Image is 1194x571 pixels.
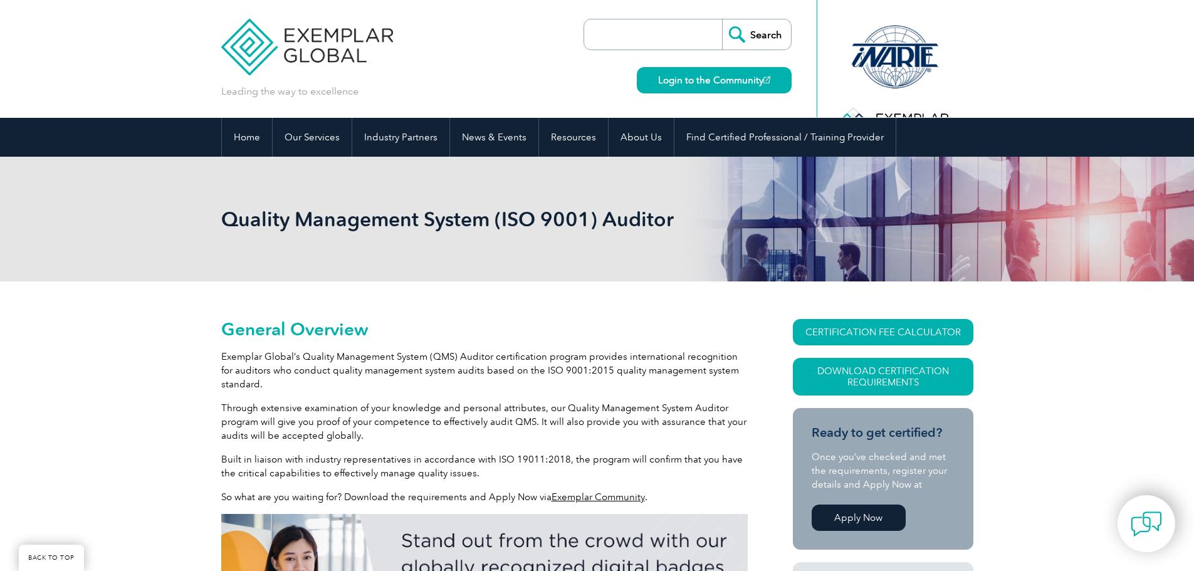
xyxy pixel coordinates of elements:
[221,350,748,391] p: Exemplar Global’s Quality Management System (QMS) Auditor certification program provides internat...
[222,118,272,157] a: Home
[674,118,896,157] a: Find Certified Professional / Training Provider
[221,401,748,443] p: Through extensive examination of your knowledge and personal attributes, our Quality Management S...
[1131,508,1162,540] img: contact-chat.png
[722,19,791,50] input: Search
[19,545,84,571] a: BACK TO TOP
[539,118,608,157] a: Resources
[221,85,359,98] p: Leading the way to excellence
[221,490,748,504] p: So what are you waiting for? Download the requirements and Apply Now via .
[812,450,955,491] p: Once you’ve checked and met the requirements, register your details and Apply Now at
[793,358,973,396] a: Download Certification Requirements
[221,207,703,231] h1: Quality Management System (ISO 9001) Auditor
[450,118,538,157] a: News & Events
[763,76,770,83] img: open_square.png
[812,505,906,531] a: Apply Now
[812,425,955,441] h3: Ready to get certified?
[609,118,674,157] a: About Us
[273,118,352,157] a: Our Services
[221,453,748,480] p: Built in liaison with industry representatives in accordance with ISO 19011:2018, the program wil...
[221,319,748,339] h2: General Overview
[637,67,792,93] a: Login to the Community
[552,491,645,503] a: Exemplar Community
[793,319,973,345] a: CERTIFICATION FEE CALCULATOR
[352,118,449,157] a: Industry Partners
